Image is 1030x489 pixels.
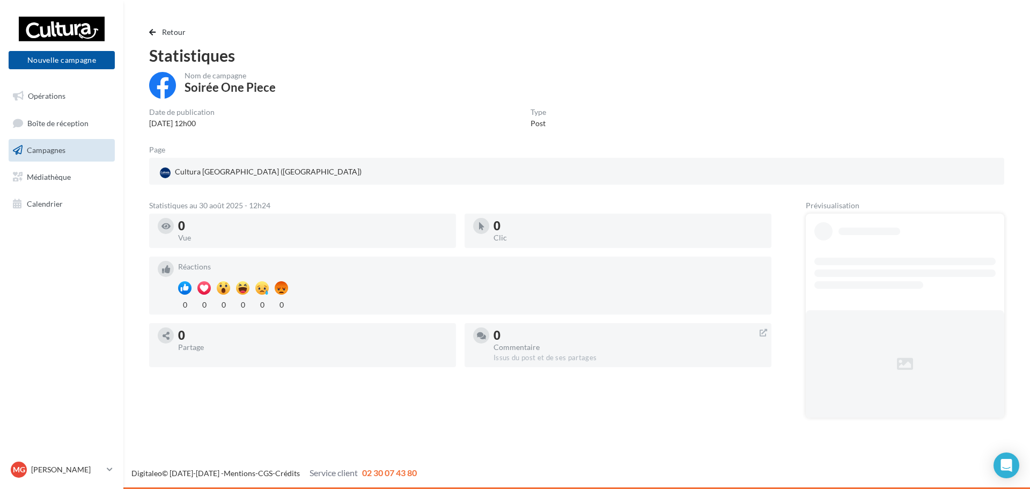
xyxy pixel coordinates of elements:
[494,234,763,242] div: Clic
[149,202,771,209] div: Statistiques au 30 août 2025 - 12h24
[806,202,1004,209] div: Prévisualisation
[28,91,65,100] span: Opérations
[131,469,417,478] span: © [DATE]-[DATE] - - -
[149,118,215,129] div: [DATE] 12h00
[27,118,89,127] span: Boîte de réception
[158,164,437,180] a: Cultura [GEOGRAPHIC_DATA] ([GEOGRAPHIC_DATA])
[131,469,162,478] a: Digitaleo
[197,297,211,310] div: 0
[185,72,276,79] div: Nom de campagne
[494,344,763,351] div: Commentaire
[362,468,417,478] span: 02 30 07 43 80
[178,220,447,232] div: 0
[217,297,230,310] div: 0
[6,166,117,188] a: Médiathèque
[162,27,186,37] span: Retour
[531,118,546,129] div: Post
[275,297,288,310] div: 0
[9,51,115,69] button: Nouvelle campagne
[178,263,763,271] div: Réactions
[27,199,63,208] span: Calendrier
[224,469,255,478] a: Mentions
[9,459,115,480] a: MG [PERSON_NAME]
[494,353,763,363] div: Issus du post et de ses partages
[6,193,117,215] a: Calendrier
[149,146,174,154] div: Page
[258,469,273,478] a: CGS
[6,85,117,107] a: Opérations
[149,26,190,39] button: Retour
[494,330,763,341] div: 0
[994,452,1019,478] div: Open Intercom Messenger
[178,330,447,341] div: 0
[178,234,447,242] div: Vue
[31,464,102,475] p: [PERSON_NAME]
[310,468,358,478] span: Service client
[149,108,215,116] div: Date de publication
[255,297,269,310] div: 0
[149,47,1004,63] div: Statistiques
[185,82,276,93] div: Soirée One Piece
[178,297,192,310] div: 0
[236,297,249,310] div: 0
[13,464,25,475] span: MG
[27,172,71,181] span: Médiathèque
[275,469,300,478] a: Crédits
[6,112,117,135] a: Boîte de réception
[158,164,364,180] div: Cultura [GEOGRAPHIC_DATA] ([GEOGRAPHIC_DATA])
[27,145,65,155] span: Campagnes
[6,139,117,162] a: Campagnes
[531,108,546,116] div: Type
[178,344,447,351] div: Partage
[494,220,763,232] div: 0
